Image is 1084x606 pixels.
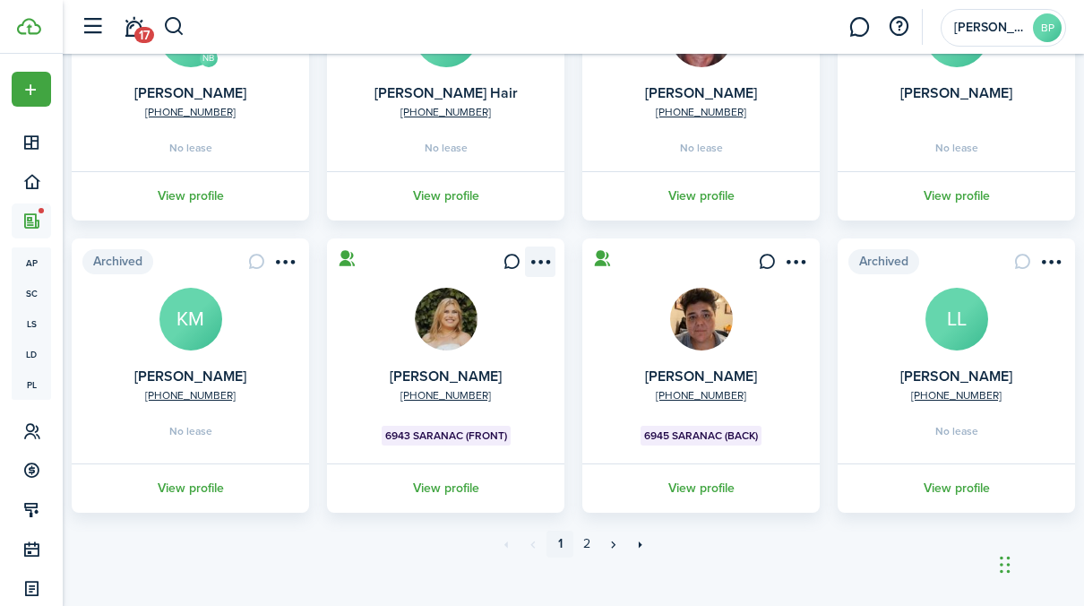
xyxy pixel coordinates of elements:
a: [PERSON_NAME] [645,366,757,386]
a: Messaging [842,4,876,50]
a: [PERSON_NAME] [645,82,757,103]
button: Open menu [1036,253,1064,277]
span: No lease [169,426,212,437]
a: LL [925,288,988,351]
button: Search [163,12,185,42]
a: [PHONE_NUMBER] [400,387,491,403]
a: ap [12,247,51,278]
avatar-text: BP [1033,13,1062,42]
a: View profile [324,171,567,221]
a: [PHONE_NUMBER] [400,104,491,120]
button: Open sidebar [75,10,109,44]
button: Open menu [12,72,51,107]
iframe: Chat Widget [994,520,1084,606]
a: 1 [546,531,573,558]
a: [PERSON_NAME] Hair [374,82,518,103]
a: [PHONE_NUMBER] [145,104,236,120]
span: 17 [134,27,154,43]
a: 2 [573,531,600,558]
a: [PHONE_NUMBER] [911,387,1002,403]
a: [PERSON_NAME] [900,82,1012,103]
a: Previous [520,531,546,558]
avatar-text: NB [200,49,218,67]
div: Drag [1000,538,1011,592]
a: [PHONE_NUMBER] [656,104,746,120]
span: Archived [82,249,153,274]
img: Lauren Murphy [415,288,477,351]
a: View profile [835,171,1078,221]
a: sc [12,278,51,308]
a: KM [159,288,222,351]
span: Archived [848,249,919,274]
img: TenantCloud [17,18,41,35]
a: View profile [69,171,312,221]
span: 6943 SARANAC (FRONT) [385,428,507,444]
a: pl [12,369,51,400]
button: Open resource center [883,12,914,42]
span: BJ Prado Management [954,22,1026,34]
button: Open menu [525,253,554,277]
a: ls [12,308,51,339]
a: View profile [580,171,822,221]
span: No lease [169,143,212,153]
a: View profile [69,463,312,513]
a: View profile [324,463,567,513]
span: 6945 SARANAC (BACK) [644,428,758,444]
span: No lease [935,426,978,437]
a: Notifications [116,4,151,50]
a: View profile [835,463,1078,513]
button: Open menu [780,253,809,277]
a: [PERSON_NAME] [134,82,246,103]
a: Last [627,531,654,558]
span: No lease [680,143,723,153]
a: First [493,531,520,558]
a: View profile [580,463,822,513]
span: No lease [935,143,978,153]
a: [PERSON_NAME] [390,366,502,386]
img: Liliana Hueso [670,288,733,351]
span: No lease [425,143,468,153]
button: Open menu [270,253,298,277]
a: [PERSON_NAME] [134,366,246,386]
a: Next [600,531,627,558]
a: ld [12,339,51,369]
a: [PHONE_NUMBER] [656,387,746,403]
a: [PHONE_NUMBER] [145,387,236,403]
a: [PERSON_NAME] [900,366,1012,386]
